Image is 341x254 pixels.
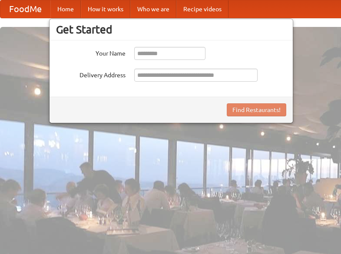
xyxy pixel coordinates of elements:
[56,69,126,79] label: Delivery Address
[81,0,130,18] a: How it works
[227,103,286,116] button: Find Restaurants!
[50,0,81,18] a: Home
[130,0,176,18] a: Who we are
[56,47,126,58] label: Your Name
[0,0,50,18] a: FoodMe
[56,23,286,36] h3: Get Started
[176,0,228,18] a: Recipe videos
